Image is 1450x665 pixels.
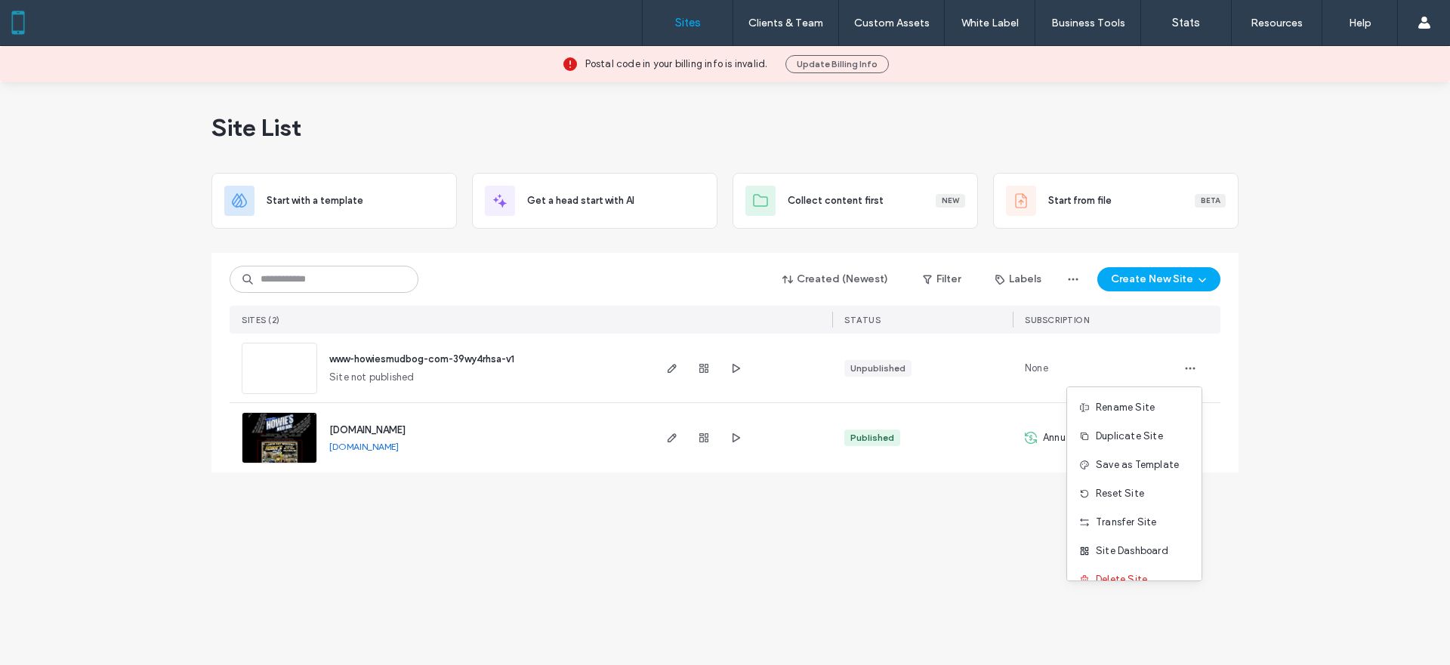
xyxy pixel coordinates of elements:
[1051,17,1125,29] label: Business Tools
[1096,572,1147,587] span: Delete Site
[982,267,1055,291] button: Labels
[1096,486,1144,501] span: Reset Site
[1096,543,1168,559] span: Site Dashboard
[527,193,634,208] span: Get a head start with AI
[993,173,1239,229] div: Start from fileBeta
[1043,430,1082,445] span: Annually
[1025,361,1048,376] span: None
[267,193,363,208] span: Start with a template
[1172,16,1200,29] label: Stats
[961,17,1019,29] label: White Label
[844,315,881,325] span: STATUS
[1096,400,1155,415] span: Rename Site
[850,431,894,445] div: Published
[211,112,301,143] span: Site List
[850,362,905,375] div: Unpublished
[770,267,902,291] button: Created (Newest)
[585,57,768,72] span: Postal code in your billing info is invalid.
[1251,17,1303,29] label: Resources
[1096,457,1179,473] span: Save as Template
[788,193,884,208] span: Collect content first
[1195,194,1226,208] div: Beta
[733,173,978,229] div: Collect content firstNew
[1097,267,1220,291] button: Create New Site
[785,55,889,73] button: Update Billing Info
[936,194,965,208] div: New
[472,173,717,229] div: Get a head start with AI
[1096,515,1157,530] span: Transfer Site
[329,424,406,436] a: [DOMAIN_NAME]
[854,17,930,29] label: Custom Assets
[242,315,280,325] span: SITES (2)
[675,16,701,29] label: Sites
[1048,193,1112,208] span: Start from file
[1349,17,1371,29] label: Help
[1025,315,1089,325] span: SUBSCRIPTION
[329,370,415,385] span: Site not published
[329,353,514,365] a: www-howiesmudbog-com-39wy4rhsa-v1
[748,17,823,29] label: Clients & Team
[329,441,399,452] a: [DOMAIN_NAME]
[211,173,457,229] div: Start with a template
[1096,429,1163,444] span: Duplicate Site
[908,267,976,291] button: Filter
